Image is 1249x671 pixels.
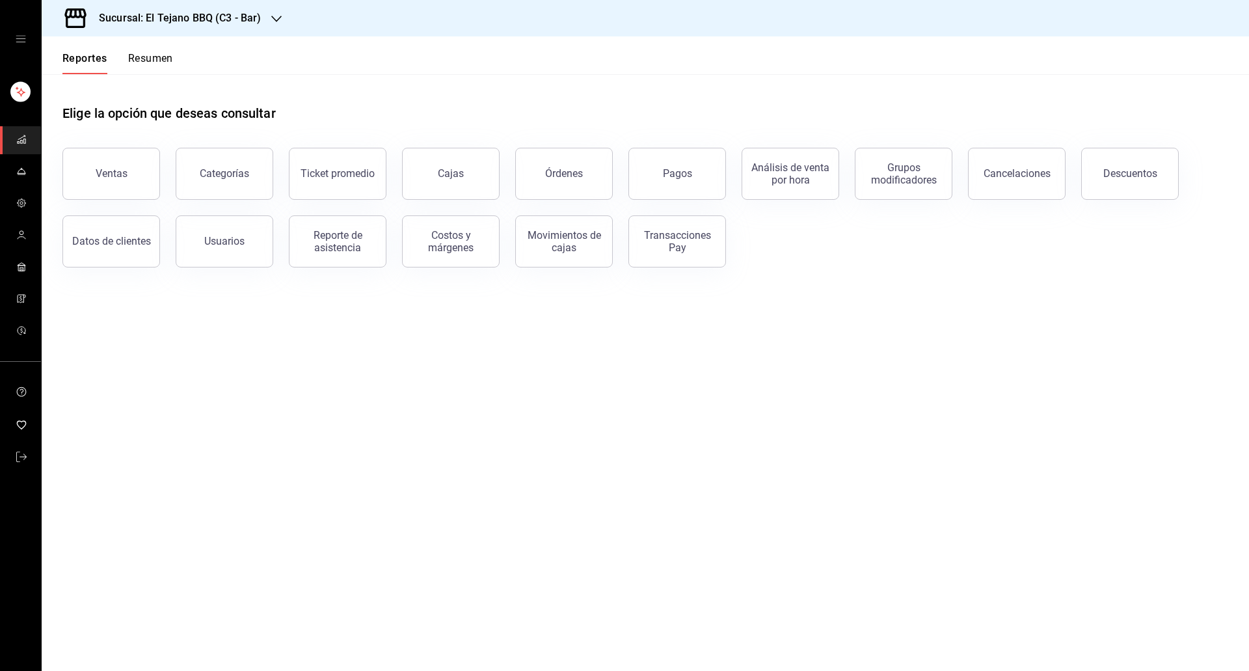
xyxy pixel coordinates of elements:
div: Cancelaciones [984,167,1051,180]
div: Pagos [663,167,692,180]
div: Grupos modificadores [863,161,944,186]
div: Ventas [96,167,128,180]
button: Cancelaciones [968,148,1066,200]
button: open drawer [16,34,26,44]
button: Categorías [176,148,273,200]
button: Transacciones Pay [628,215,726,267]
button: Órdenes [515,148,613,200]
div: Costos y márgenes [410,229,491,254]
div: Órdenes [545,167,583,180]
div: Usuarios [204,235,245,247]
button: Datos de clientes [62,215,160,267]
div: Movimientos de cajas [524,229,604,254]
button: Costos y márgenes [402,215,500,267]
button: Movimientos de cajas [515,215,613,267]
button: Resumen [128,52,173,74]
div: Datos de clientes [72,235,151,247]
button: Análisis de venta por hora [742,148,839,200]
button: Ticket promedio [289,148,386,200]
button: Ventas [62,148,160,200]
button: Pagos [628,148,726,200]
a: Cajas [402,148,500,200]
div: Descuentos [1103,167,1157,180]
h3: Sucursal: El Tejano BBQ (C3 - Bar) [88,10,261,26]
div: navigation tabs [62,52,173,74]
div: Cajas [438,166,464,182]
div: Análisis de venta por hora [750,161,831,186]
div: Ticket promedio [301,167,375,180]
h1: Elige la opción que deseas consultar [62,103,276,123]
button: Usuarios [176,215,273,267]
button: Grupos modificadores [855,148,952,200]
div: Transacciones Pay [637,229,718,254]
button: Reportes [62,52,107,74]
button: Reporte de asistencia [289,215,386,267]
button: Descuentos [1081,148,1179,200]
div: Categorías [200,167,249,180]
div: Reporte de asistencia [297,229,378,254]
